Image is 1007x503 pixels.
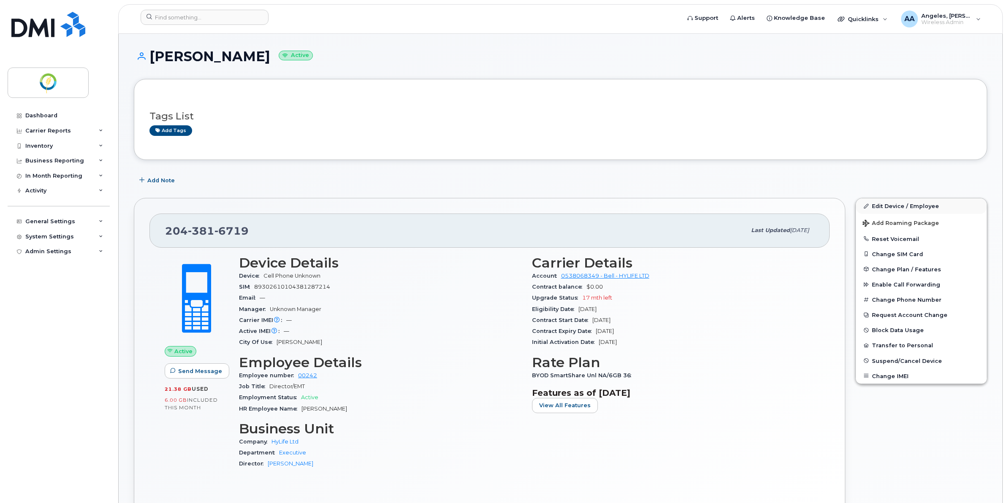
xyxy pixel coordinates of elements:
h3: Employee Details [239,355,522,370]
h3: Tags List [149,111,972,122]
h3: Device Details [239,255,522,270]
span: — [286,317,292,323]
h3: Features as of [DATE] [532,388,815,398]
span: SIM [239,284,254,290]
button: Add Roaming Package [856,214,987,231]
a: Add tags [149,125,192,136]
span: Last updated [751,227,790,233]
span: used [192,386,209,392]
span: [PERSON_NAME] [277,339,322,345]
small: Active [279,51,313,60]
button: Enable Call Forwarding [856,277,987,292]
a: 00242 [298,372,317,379]
h3: Business Unit [239,421,522,436]
span: $0.00 [586,284,603,290]
span: [DATE] [578,306,597,312]
a: Edit Device / Employee [856,198,987,214]
h3: Rate Plan [532,355,815,370]
span: Enable Call Forwarding [872,281,940,288]
span: Change Plan / Features [872,266,941,272]
span: HR Employee Name [239,406,301,412]
button: Request Account Change [856,307,987,322]
span: 381 [188,224,214,237]
button: View All Features [532,398,598,413]
span: Email [239,295,260,301]
button: Add Note [134,173,182,188]
span: Add Note [147,176,175,184]
span: Company [239,438,271,445]
button: Block Data Usage [856,322,987,338]
a: HyLife Ltd [271,438,299,445]
a: [PERSON_NAME] [268,460,313,467]
button: Change IMEI [856,368,987,384]
span: Add Roaming Package [863,220,939,228]
span: Send Message [178,367,222,375]
span: Account [532,273,561,279]
span: Director/EMT [269,383,305,389]
span: [DATE] [592,317,611,323]
button: Change Phone Number [856,292,987,307]
span: 17 mth left [582,295,612,301]
button: Send Message [165,363,229,379]
button: Suspend/Cancel Device [856,353,987,368]
span: Upgrade Status [532,295,582,301]
span: Job Title [239,383,269,389]
span: Contract Expiry Date [532,328,596,334]
a: 0538068349 - Bell - HYLIFE LTD [561,273,649,279]
span: Active IMEI [239,328,284,334]
span: Active [301,394,318,400]
span: Initial Activation Date [532,339,599,345]
span: City Of Use [239,339,277,345]
span: Eligibility Date [532,306,578,312]
span: [DATE] [790,227,809,233]
span: [DATE] [599,339,617,345]
span: 6.00 GB [165,397,187,403]
span: Manager [239,306,270,312]
button: Transfer to Personal [856,338,987,353]
span: 204 [165,224,249,237]
h3: Carrier Details [532,255,815,270]
span: 6719 [214,224,249,237]
span: Device [239,273,263,279]
span: Cell Phone Unknown [263,273,320,279]
span: Department [239,449,279,456]
span: Unknown Manager [270,306,321,312]
button: Reset Voicemail [856,231,987,246]
span: 21.38 GB [165,386,192,392]
span: Contract Start Date [532,317,592,323]
span: included this month [165,397,218,411]
a: Executive [279,449,306,456]
button: Change Plan / Features [856,262,987,277]
span: 89302610104381287214 [254,284,330,290]
span: View All Features [539,401,591,409]
span: — [284,328,289,334]
span: Contract balance [532,284,586,290]
span: [DATE] [596,328,614,334]
span: Employee number [239,372,298,379]
span: Active [174,347,193,355]
span: Suspend/Cancel Device [872,357,942,364]
span: — [260,295,265,301]
span: [PERSON_NAME] [301,406,347,412]
span: Employment Status [239,394,301,400]
span: Director [239,460,268,467]
span: BYOD SmartShare Unl NA/6GB 36 [532,372,635,379]
h1: [PERSON_NAME] [134,49,987,64]
button: Change SIM Card [856,246,987,262]
span: Carrier IMEI [239,317,286,323]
